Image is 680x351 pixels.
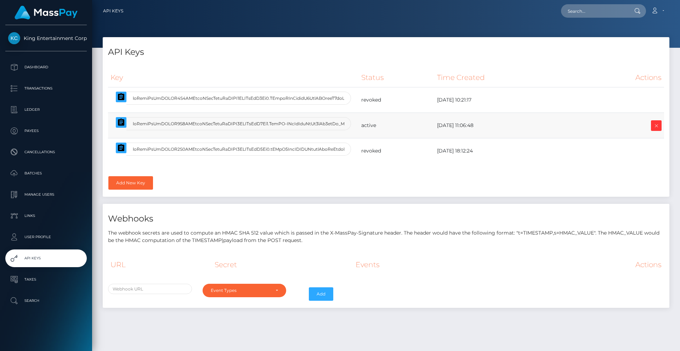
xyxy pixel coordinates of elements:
[435,113,579,138] td: [DATE] 11:06:48
[503,255,664,274] th: Actions
[8,168,84,179] p: Batches
[8,211,84,221] p: Links
[8,295,84,306] p: Search
[108,229,664,244] p: The webhook secrets are used to compute an HMAC SHA 512 value which is passed in the X-MassPay-Si...
[5,207,87,225] a: Links
[5,186,87,203] a: Manage Users
[108,213,664,225] h4: Webhooks
[8,62,84,73] p: Dashboard
[353,255,503,274] th: Events
[8,104,84,115] p: Ledger
[108,46,664,58] h4: API Keys
[8,274,84,285] p: Taxes
[108,68,359,87] th: Key
[108,284,192,294] input: Webhook URL
[103,4,123,18] a: API Keys
[8,232,84,242] p: User Profile
[359,138,434,164] td: revoked
[5,35,87,41] span: King Entertainment Corp
[435,138,579,164] td: [DATE] 18:12:24
[5,165,87,182] a: Batches
[5,58,87,76] a: Dashboard
[8,126,84,136] p: Payees
[203,284,287,297] button: Event Types
[5,228,87,246] a: User Profile
[579,68,664,87] th: Actions
[359,87,434,113] td: revoked
[8,253,84,264] p: API Keys
[8,32,20,44] img: King Entertainment Corp
[309,287,333,301] button: Add
[108,255,212,274] th: URL
[561,4,628,18] input: Search...
[211,288,270,293] div: Event Types
[5,292,87,310] a: Search
[5,143,87,161] a: Cancellations
[212,255,353,274] th: Secret
[359,113,434,138] td: active
[8,189,84,200] p: Manage Users
[5,271,87,288] a: Taxes
[359,68,434,87] th: Status
[435,68,579,87] th: Time Created
[5,80,87,97] a: Transactions
[5,249,87,267] a: API Keys
[5,122,87,140] a: Payees
[15,6,78,19] img: MassPay Logo
[435,87,579,113] td: [DATE] 10:21:17
[108,176,153,190] a: Add New Key
[8,83,84,94] p: Transactions
[8,147,84,157] p: Cancellations
[5,101,87,119] a: Ledger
